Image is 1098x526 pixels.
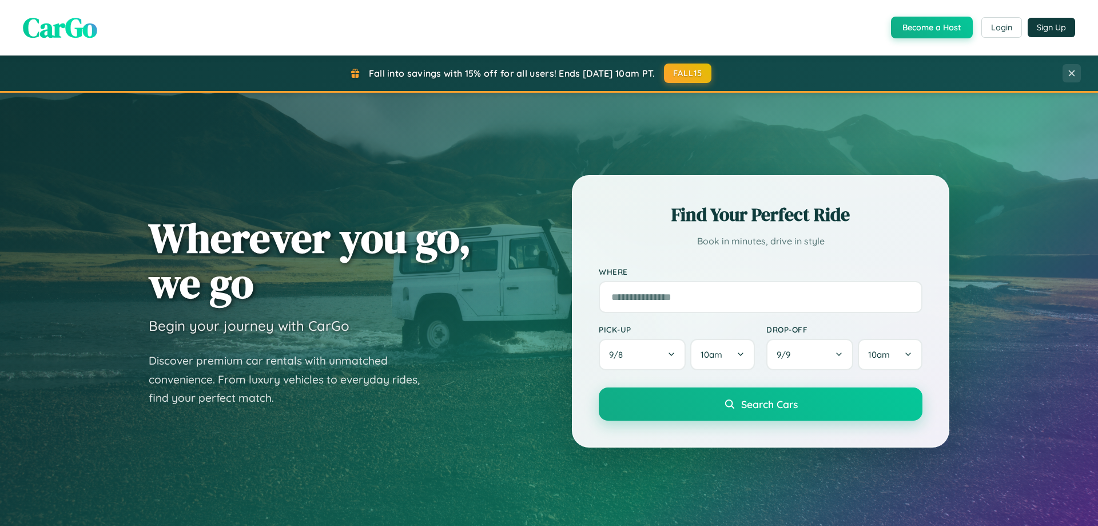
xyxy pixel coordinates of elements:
[766,339,853,370] button: 9/9
[369,68,655,79] span: Fall into savings with 15% off for all users! Ends [DATE] 10am PT.
[609,349,628,360] span: 9 / 8
[599,339,686,370] button: 9/8
[1028,18,1075,37] button: Sign Up
[149,317,349,334] h3: Begin your journey with CarGo
[701,349,722,360] span: 10am
[599,387,922,421] button: Search Cars
[149,351,435,408] p: Discover premium car rentals with unmatched convenience. From luxury vehicles to everyday rides, ...
[766,325,922,334] label: Drop-off
[891,17,973,38] button: Become a Host
[981,17,1022,38] button: Login
[599,233,922,250] p: Book in minutes, drive in style
[777,349,796,360] span: 9 / 9
[23,9,97,46] span: CarGo
[690,339,755,370] button: 10am
[149,215,471,306] h1: Wherever you go, we go
[599,325,755,334] label: Pick-up
[664,64,712,83] button: FALL15
[741,398,798,410] span: Search Cars
[868,349,890,360] span: 10am
[858,339,922,370] button: 10am
[599,202,922,227] h2: Find Your Perfect Ride
[599,267,922,276] label: Where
